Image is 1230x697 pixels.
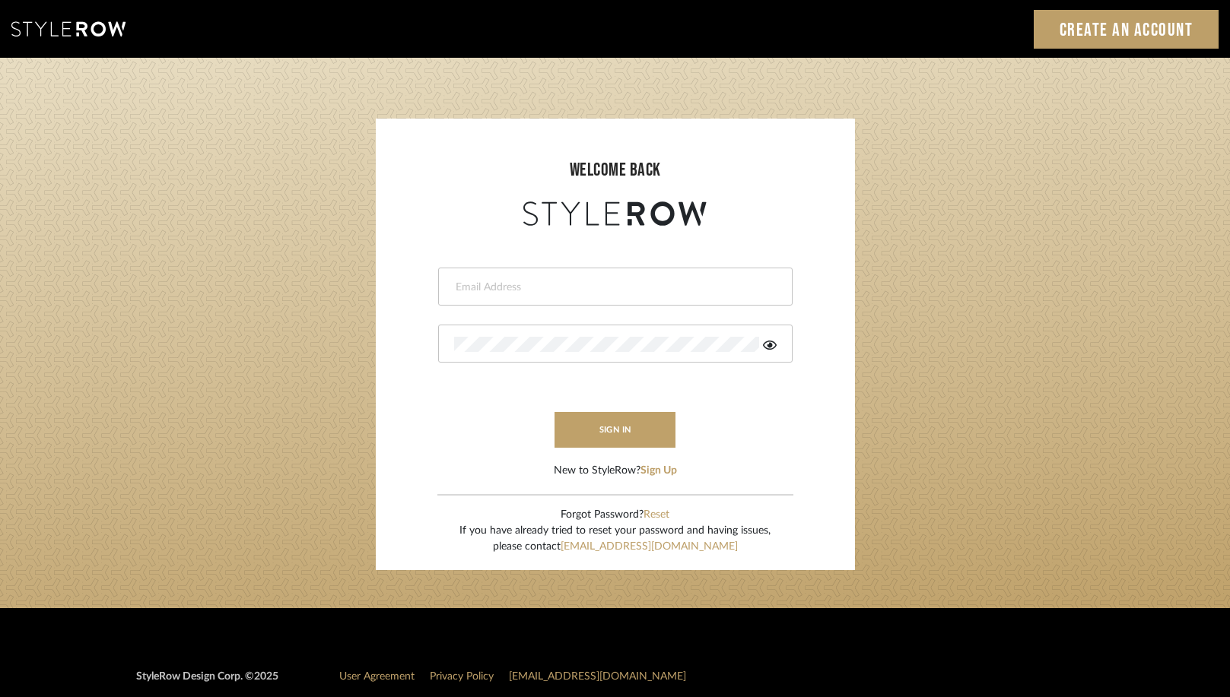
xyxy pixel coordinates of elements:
[391,157,840,184] div: welcome back
[454,280,773,295] input: Email Address
[339,671,415,682] a: User Agreement
[459,507,771,523] div: Forgot Password?
[644,507,669,523] button: Reset
[561,541,738,552] a: [EMAIL_ADDRESS][DOMAIN_NAME]
[509,671,686,682] a: [EMAIL_ADDRESS][DOMAIN_NAME]
[1034,10,1219,49] a: Create an Account
[459,523,771,555] div: If you have already tried to reset your password and having issues, please contact
[430,671,494,682] a: Privacy Policy
[136,669,278,697] div: StyleRow Design Corp. ©2025
[555,412,676,448] button: sign in
[554,463,677,479] div: New to StyleRow?
[640,463,677,479] button: Sign Up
